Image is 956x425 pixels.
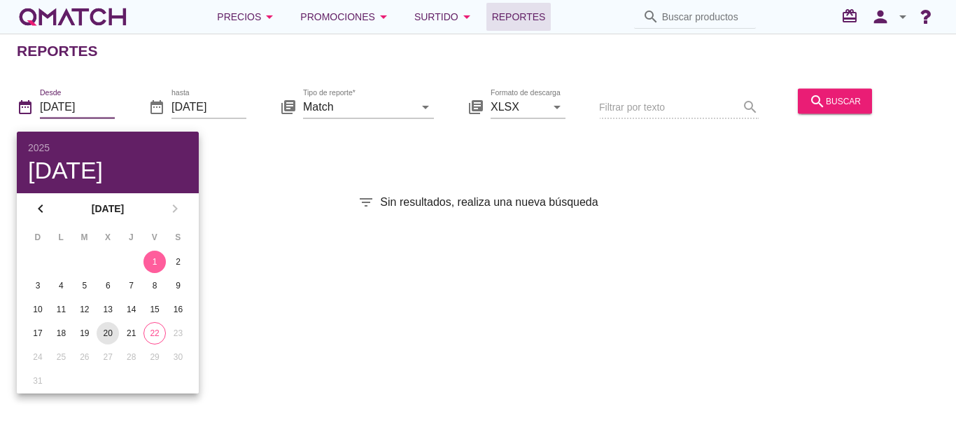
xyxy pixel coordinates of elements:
button: 19 [73,322,96,344]
button: 5 [73,274,96,297]
button: 21 [120,322,143,344]
div: 6 [97,279,119,292]
div: 1 [143,256,166,268]
button: 3 [27,274,49,297]
button: 12 [73,298,96,321]
button: 20 [97,322,119,344]
div: 18 [50,327,72,340]
div: 22 [144,327,165,340]
th: D [27,225,48,249]
button: 10 [27,298,49,321]
div: 16 [167,303,190,316]
div: 2 [167,256,190,268]
div: 10 [27,303,49,316]
button: 9 [167,274,190,297]
button: 1 [143,251,166,273]
button: 13 [97,298,119,321]
div: 11 [50,303,72,316]
i: arrow_drop_down [549,98,565,115]
i: filter_list [358,194,374,211]
i: date_range [17,98,34,115]
strong: [DATE] [53,202,162,216]
button: 6 [97,274,119,297]
div: [DATE] [28,158,188,182]
button: buscar [798,88,872,113]
input: Buscar productos [662,6,747,28]
div: buscar [809,92,861,109]
th: V [143,225,165,249]
th: M [73,225,95,249]
i: search [809,92,826,109]
input: Formato de descarga [491,95,546,118]
th: S [167,225,189,249]
input: hasta [171,95,246,118]
input: Desde [40,95,115,118]
button: 17 [27,322,49,344]
i: arrow_drop_down [417,98,434,115]
a: Reportes [486,3,551,31]
i: redeem [841,8,864,25]
div: 21 [120,327,143,340]
div: 12 [73,303,96,316]
span: Reportes [492,8,546,25]
i: arrow_drop_down [375,8,392,25]
div: 5 [73,279,96,292]
button: 8 [143,274,166,297]
button: Promociones [289,3,403,31]
th: L [50,225,71,249]
div: 15 [143,303,166,316]
button: 14 [120,298,143,321]
div: 14 [120,303,143,316]
div: 7 [120,279,143,292]
div: Promociones [300,8,392,25]
button: 2 [167,251,190,273]
div: 2025 [28,143,188,153]
div: 4 [50,279,72,292]
button: Surtido [403,3,486,31]
button: 11 [50,298,72,321]
i: person [866,7,894,27]
th: X [97,225,118,249]
div: 3 [27,279,49,292]
div: 9 [167,279,190,292]
i: arrow_drop_down [458,8,475,25]
button: 16 [167,298,190,321]
th: J [120,225,142,249]
input: Tipo de reporte* [303,95,414,118]
i: library_books [468,98,484,115]
div: Precios [217,8,278,25]
button: Precios [206,3,289,31]
div: 13 [97,303,119,316]
button: 15 [143,298,166,321]
i: chevron_left [32,200,49,217]
div: 8 [143,279,166,292]
h2: Reportes [17,40,98,62]
a: white-qmatch-logo [17,3,129,31]
div: 17 [27,327,49,340]
span: Sin resultados, realiza una nueva búsqueda [380,194,598,211]
div: Surtido [414,8,475,25]
i: date_range [148,98,165,115]
i: library_books [280,98,297,115]
button: 22 [143,322,166,344]
i: search [642,8,659,25]
button: 18 [50,322,72,344]
div: 20 [97,327,119,340]
i: arrow_drop_down [894,8,911,25]
button: 4 [50,274,72,297]
div: 19 [73,327,96,340]
i: arrow_drop_down [261,8,278,25]
button: 7 [120,274,143,297]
